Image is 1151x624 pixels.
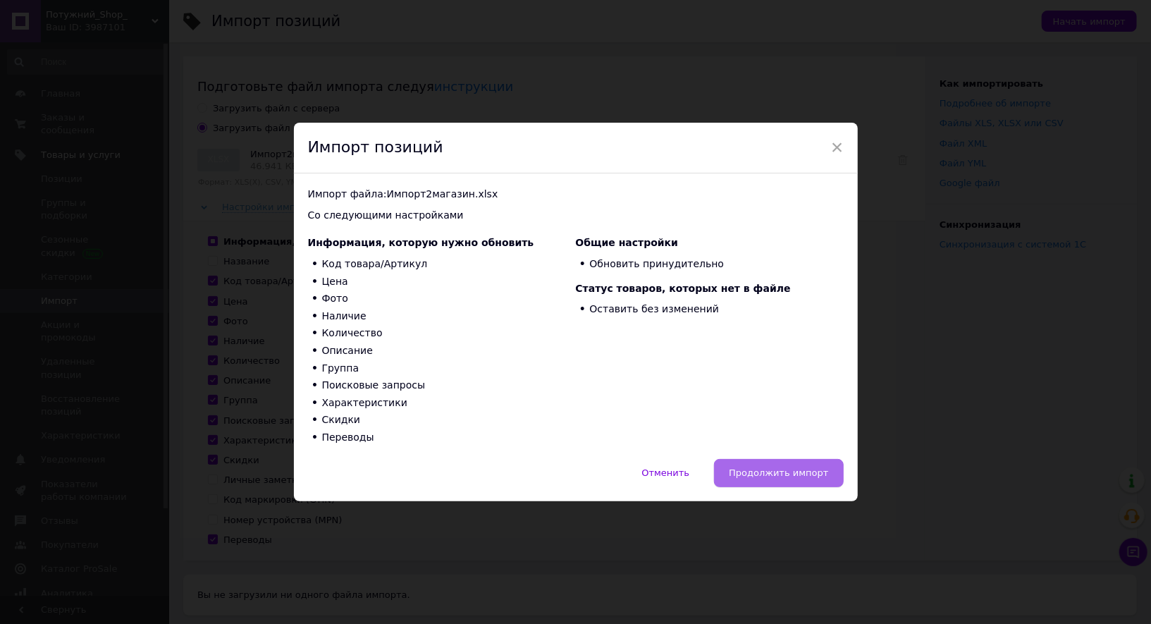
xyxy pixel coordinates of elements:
li: Скидки [308,412,576,429]
span: Отменить [641,467,689,478]
span: Информация, которую нужно обновить [308,237,534,248]
div: Импорт файла: Импорт2магазин.xlsx [308,188,844,202]
li: Фото [308,290,576,308]
li: Цена [308,273,576,290]
span: Общие настройки [576,237,679,248]
button: Продолжить импорт [714,459,843,487]
li: Характеристики [308,394,576,412]
li: Наличие [308,307,576,325]
span: × [831,135,844,159]
li: Оставить без изменений [576,301,844,319]
li: Количество [308,325,576,343]
li: Переводы [308,429,576,446]
li: Обновить принудительно [576,256,844,274]
button: Отменить [627,459,704,487]
li: Поисковые запросы [308,377,576,395]
div: Импорт позиций [294,123,858,173]
li: Код товара/Артикул [308,256,576,274]
li: Описание [308,342,576,360]
div: Со следующими настройками [308,209,844,223]
span: Статус товаров, которых нет в файле [576,283,791,294]
span: Продолжить импорт [729,467,828,478]
li: Группа [308,360,576,377]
